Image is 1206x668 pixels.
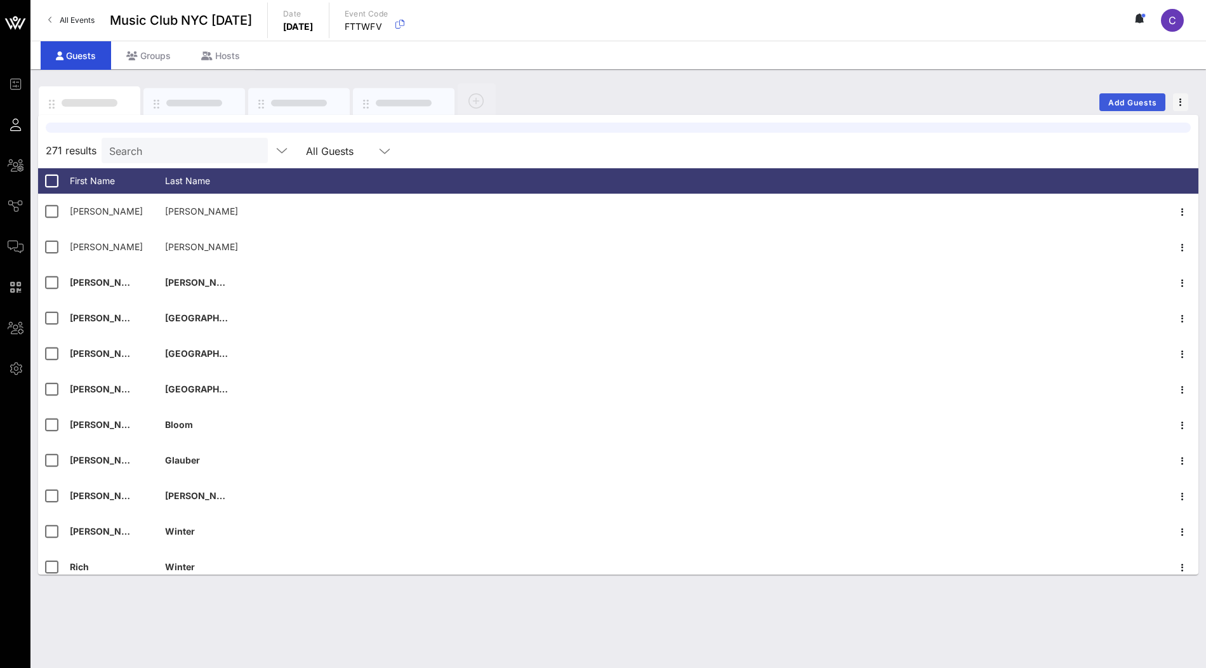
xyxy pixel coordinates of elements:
[165,561,195,572] span: Winter
[70,277,145,288] span: [PERSON_NAME]
[165,277,240,288] span: [PERSON_NAME]
[70,490,145,501] span: [PERSON_NAME]
[165,526,195,537] span: Winter
[165,241,238,252] span: [PERSON_NAME]
[165,348,258,359] span: [GEOGRAPHIC_DATA]
[165,490,240,501] span: [PERSON_NAME]
[70,419,145,430] span: [PERSON_NAME]
[165,168,260,194] div: Last Name
[110,11,252,30] span: Music Club NYC [DATE]
[41,41,111,70] div: Guests
[70,526,145,537] span: [PERSON_NAME]
[1161,9,1184,32] div: C
[165,455,200,465] span: Glauber
[70,348,145,359] span: [PERSON_NAME]
[345,20,388,33] p: FTTWFV
[1169,14,1176,27] span: C
[70,561,89,572] span: Rich
[306,145,354,157] div: All Guests
[41,10,102,30] a: All Events
[70,168,165,194] div: First Name
[186,41,255,70] div: Hosts
[1108,98,1158,107] span: Add Guests
[165,419,193,430] span: Bloom
[283,8,314,20] p: Date
[111,41,186,70] div: Groups
[46,143,96,158] span: 271 results
[1099,93,1165,111] button: Add Guests
[345,8,388,20] p: Event Code
[70,384,145,394] span: [PERSON_NAME]
[165,312,258,323] span: [GEOGRAPHIC_DATA]
[70,241,143,252] span: [PERSON_NAME]
[283,20,314,33] p: [DATE]
[165,206,238,217] span: [PERSON_NAME]
[298,138,400,163] div: All Guests
[70,206,143,217] span: [PERSON_NAME]
[70,312,145,323] span: [PERSON_NAME]
[165,384,258,394] span: [GEOGRAPHIC_DATA]
[60,15,95,25] span: All Events
[70,455,145,465] span: [PERSON_NAME]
